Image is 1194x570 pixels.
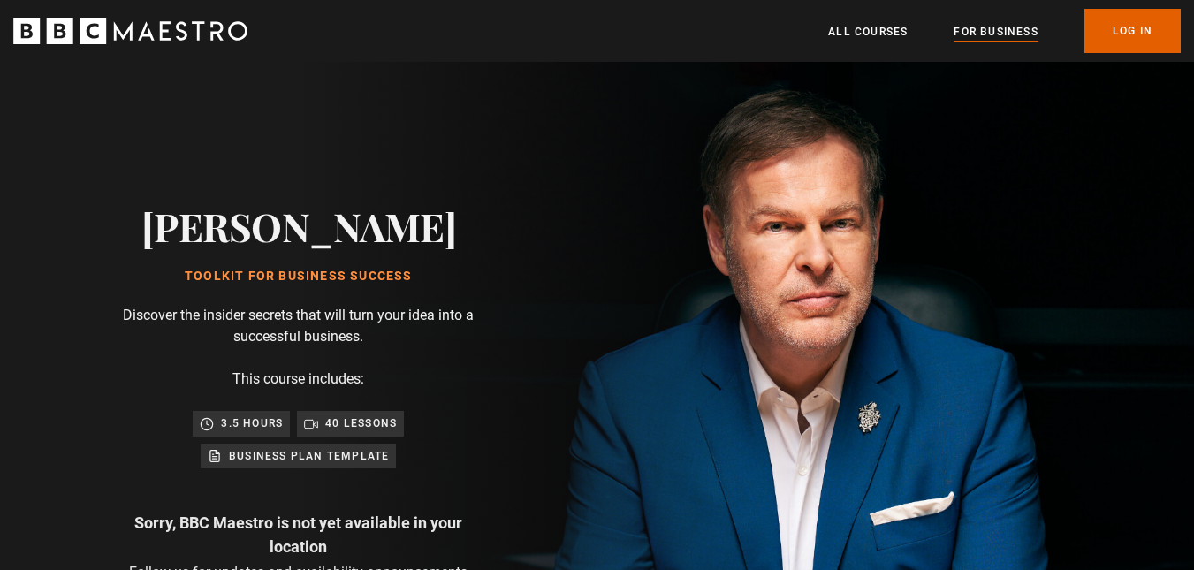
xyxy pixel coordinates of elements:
p: Sorry, BBC Maestro is not yet available in your location [122,511,475,559]
p: Business plan template [229,447,389,465]
p: Discover the insider secrets that will turn your idea into a successful business. [122,305,475,347]
nav: Primary [828,9,1181,53]
h1: Toolkit for Business Success [141,270,457,284]
a: All Courses [828,23,908,41]
a: For business [954,23,1038,41]
p: 3.5 hours [221,414,283,432]
p: 40 lessons [325,414,397,432]
a: Log In [1084,9,1181,53]
h2: [PERSON_NAME] [141,203,457,248]
svg: BBC Maestro [13,18,247,44]
p: This course includes: [232,369,364,390]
